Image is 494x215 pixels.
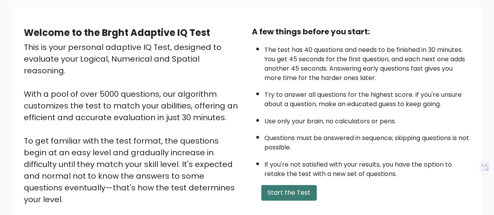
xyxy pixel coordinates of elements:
[252,26,471,37] div: A few things before you start:
[261,185,317,201] button: Start the Test
[264,113,471,126] li: Use only your brain, no calculators or pens.
[264,41,471,83] li: The test has 40 questions and needs to be finished in 30 minutes. You get 45 seconds for the firs...
[264,130,471,152] li: Questions must be answered in sequence; skipping questions is not possible.
[264,86,471,109] li: Try to answer all questions for the highest score. If you're unsure about a question, make an edu...
[264,156,471,179] li: If you're not satisfied with your results, you have the option to retake the test with a new set ...
[24,26,210,39] b: Welcome to the Brght Adaptive IQ Test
